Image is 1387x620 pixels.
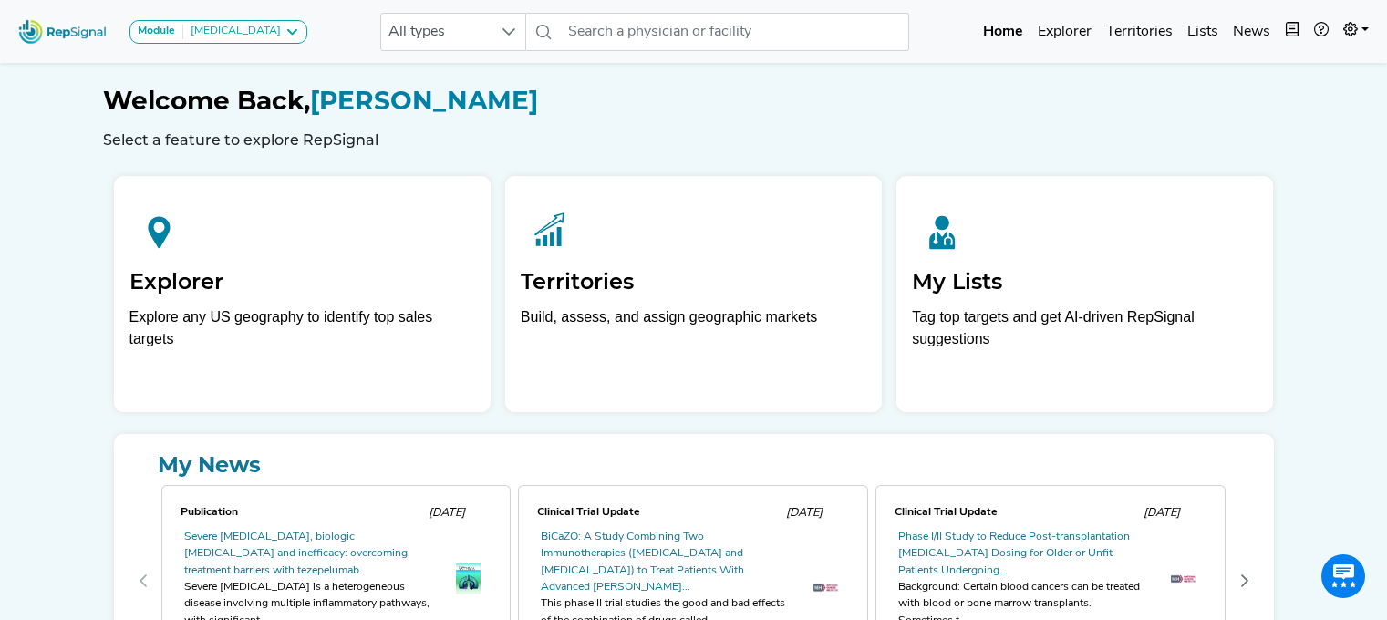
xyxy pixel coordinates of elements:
a: BiCaZO: A Study Combining Two Immunotherapies ([MEDICAL_DATA] and [MEDICAL_DATA]) to Treat Patien... [541,532,744,593]
a: Lists [1180,14,1226,50]
a: Severe [MEDICAL_DATA], biologic [MEDICAL_DATA] and inefficacy: overcoming treatment barriers with... [184,532,408,576]
h1: [PERSON_NAME] [103,86,1285,117]
strong: Module [138,26,175,36]
span: [DATE] [1144,507,1180,519]
a: News [1226,14,1278,50]
span: [DATE] [429,507,465,519]
a: My ListsTag top targets and get AI-driven RepSignal suggestions [896,176,1273,412]
h2: Territories [521,269,866,295]
h6: Select a feature to explore RepSignal [103,131,1285,149]
img: th [456,563,481,594]
a: My News [129,449,1259,481]
h2: Explorer [129,269,475,295]
button: Module[MEDICAL_DATA] [129,20,307,44]
span: Welcome Back, [103,85,310,116]
button: Intel Book [1278,14,1307,50]
a: Explorer [1030,14,1099,50]
div: Explore any US geography to identify top sales targets [129,306,475,350]
img: OIP._T50ph8a7GY7fRHTyWllbwHaEF [813,581,838,594]
a: Phase I/II Study to Reduce Post-transplantation [MEDICAL_DATA] Dosing for Older or Unfit Patients... [898,532,1130,576]
a: Territories [1099,14,1180,50]
input: Search a physician or facility [561,13,909,51]
span: All types [381,14,491,50]
span: [DATE] [786,507,823,519]
a: ExplorerExplore any US geography to identify top sales targets [114,176,491,412]
button: Next Page [1230,566,1259,595]
img: OIP._T50ph8a7GY7fRHTyWllbwHaEF [1171,573,1196,586]
p: Build, assess, and assign geographic markets [521,306,866,360]
p: Tag top targets and get AI-driven RepSignal suggestions [912,306,1258,360]
a: Home [976,14,1030,50]
span: Publication [181,507,238,518]
span: Clinical Trial Update [895,507,998,518]
span: Clinical Trial Update [537,507,640,518]
div: [MEDICAL_DATA] [183,25,281,39]
h2: My Lists [912,269,1258,295]
a: TerritoriesBuild, assess, and assign geographic markets [505,176,882,412]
